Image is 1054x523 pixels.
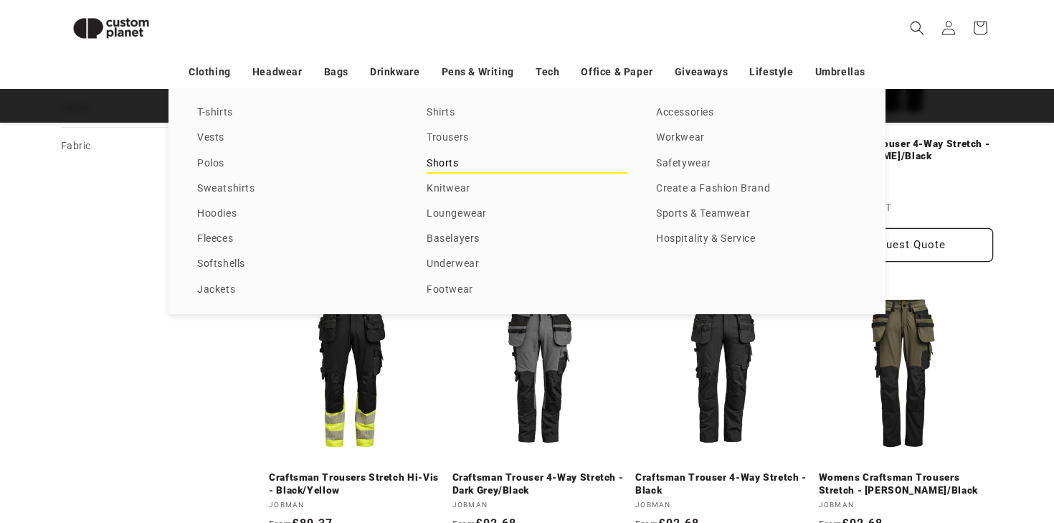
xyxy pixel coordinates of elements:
[656,204,857,224] a: Sports & Teamwear
[581,60,652,85] a: Office & Paper
[656,154,857,174] a: Safetywear
[197,281,398,300] a: Jackets
[536,60,559,85] a: Tech
[427,281,627,300] a: Footwear
[324,60,348,85] a: Bags
[427,128,627,148] a: Trousers
[197,179,398,199] a: Sweatshirts
[427,154,627,174] a: Shorts
[427,103,627,123] a: Shirts
[197,230,398,249] a: Fleeces
[656,103,857,123] a: Accessories
[197,103,398,123] a: T-shirts
[635,471,810,496] a: Craftsman Trouser 4-Way Stretch - Black
[370,60,419,85] a: Drinkware
[427,179,627,199] a: Knitwear
[269,471,444,496] a: Craftsman Trousers Stretch Hi-Vis - Black/Yellow
[427,204,627,224] a: Loungewear
[808,368,1054,523] iframe: Chat Widget
[452,471,627,496] a: Craftsman Trouser 4-Way Stretch - Dark Grey/Black
[197,204,398,224] a: Hoodies
[901,12,933,44] summary: Search
[815,60,865,85] a: Umbrellas
[656,179,857,199] a: Create a Fashion Brand
[197,128,398,148] a: Vests
[197,154,398,174] a: Polos
[656,128,857,148] a: Workwear
[656,230,857,249] a: Hospitality & Service
[252,60,303,85] a: Headwear
[197,255,398,274] a: Softshells
[675,60,728,85] a: Giveaways
[61,6,161,51] img: Custom Planet
[189,60,231,85] a: Clothing
[749,60,793,85] a: Lifestyle
[442,60,514,85] a: Pens & Writing
[427,255,627,274] a: Underwear
[427,230,627,249] a: Baselayers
